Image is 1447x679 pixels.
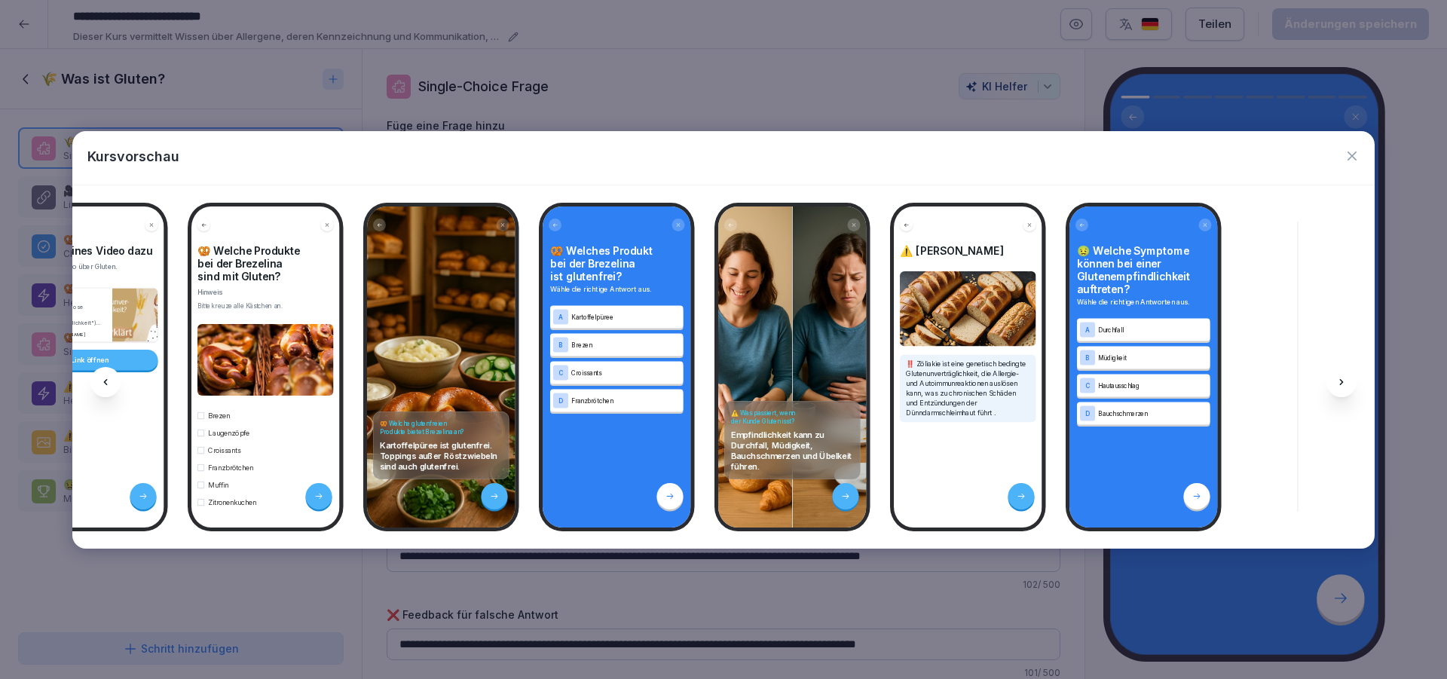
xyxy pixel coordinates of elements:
[571,396,681,405] p: Franzbrötchen
[197,324,334,396] img: uep1hw8gaaly1tqkikh8nzr9.png
[1077,244,1210,295] h4: 🤢 Welche Symptome können bei einer Glutenempfindlichkeit auftreten?
[1085,382,1090,389] p: C
[731,408,855,425] h4: ⚠️ Was passiert, wenn der Kunde Gluten isst?
[558,397,563,404] p: D
[208,428,249,438] p: Laugenzöpfe
[900,244,1036,257] h4: ⚠️ [PERSON_NAME]
[197,301,334,310] div: Bitte kreuze alle Kästchen an.
[208,463,253,473] p: Franzbrötchen
[87,146,179,167] p: Kursvorschau
[22,244,158,257] h4: 🎥 Ein kleines Video dazu
[731,429,855,471] p: Empfindlichkeit kann zu Durchfall, Müdigkeit, Bauchschmerzen und Übelkeit führen.
[208,411,230,421] p: Brezen
[558,369,563,376] p: C
[1098,325,1207,334] p: Durchfall
[380,439,503,471] p: Kartoffelpüree ist glutenfrei. Toppings außer Röstzwiebeln sind auch glutenfrei.
[571,340,681,349] p: Brezen
[550,244,684,283] h4: 🥨 Welches Produkt bei der Brezelina ist glutenfrei?
[558,314,563,320] p: A
[1085,354,1090,361] p: B
[197,287,334,297] p: Hinweis
[380,419,503,436] h4: 🥨 Welche glutenfreien Produkte bietet Brezelina an?
[900,271,1036,346] img: Bild und Text Vorschau
[550,284,684,295] p: Wähle die richtige Antwort aus.
[1085,410,1090,417] p: D
[208,497,256,507] p: Zitronenkuchen
[197,244,334,283] h4: 🥨 Welche Produkte bei der Brezelina sind mit Gluten?
[1077,297,1210,307] p: Wähle die richtigen Antworten aus.
[208,445,241,455] p: Croissants
[208,480,228,490] p: Muffin
[906,359,1030,417] p: ‼️ Zöliakie ist eine genetisch bedingte Glutenunverträglichkeit, die Allergie- und Autoimmunreakt...
[1098,381,1207,390] p: Hautausschlag
[571,368,681,377] p: Croissants
[571,312,681,321] p: Kartoffelpüree
[1098,353,1207,362] p: Müdigkeit
[1098,408,1207,417] p: Bauchschmerzen
[112,288,158,341] img: maxresdefault.jpg
[558,341,563,348] p: B
[1085,326,1090,333] p: A
[22,262,158,271] p: Ein kleines Video über Gluten.
[22,350,158,371] div: Link öffnen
